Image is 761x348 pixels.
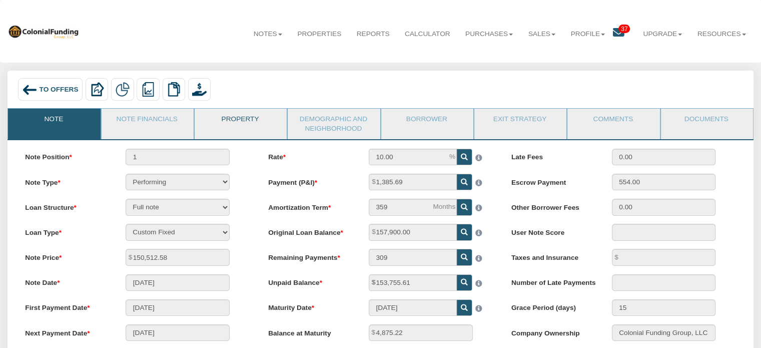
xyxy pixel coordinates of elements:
label: Maturity Date [260,299,360,313]
img: purchase_offer.png [192,82,206,96]
label: Remaining Payments [260,249,360,262]
a: Resources [690,22,753,47]
label: User Note Score [503,224,603,237]
label: Next Payment Date [17,324,118,338]
a: Upgrade [635,22,689,47]
input: MM/DD/YYYY [126,274,230,291]
a: Documents [661,109,752,134]
a: Notes [246,22,290,47]
label: First Payment Date [17,299,118,313]
a: Comments [567,109,658,134]
label: Loan Type [17,224,118,237]
input: MM/DD/YYYY [369,299,457,316]
a: Purchases [458,22,521,47]
a: Profile [563,22,612,47]
a: Reports [349,22,397,47]
input: This field can contain only numeric characters [369,149,457,165]
img: export.svg [90,82,104,96]
label: Loan Structure [17,199,118,212]
input: MM/DD/YYYY [126,299,230,316]
label: Escrow Payment [503,174,603,187]
span: 37 [618,25,630,33]
img: 569736 [8,24,79,39]
input: MM/DD/YYYY [126,324,230,341]
label: Taxes and Insurance [503,249,603,262]
span: To Offers [40,86,79,93]
label: Original Loan Balance [260,224,360,237]
a: Borrower [381,109,472,134]
a: 37 [613,22,636,47]
a: Sales [521,22,563,47]
img: back_arrow_left_icon.svg [22,82,37,97]
label: Note Price [17,249,118,262]
a: Exit Strategy [474,109,565,134]
label: Amortization Term [260,199,360,212]
label: Rate [260,149,360,162]
label: Other Borrower Fees [503,199,603,212]
label: Payment (P&I) [260,174,360,187]
label: Grace Period (days) [503,299,603,313]
label: Balance at Maturity [260,324,360,338]
a: Property [195,109,286,134]
label: Unpaid Balance [260,274,360,288]
a: Note [8,109,99,134]
label: Late Fees [503,149,603,162]
a: Note Financials [102,109,193,134]
label: Number of Late Payments [503,274,603,288]
img: partial.png [116,82,130,96]
label: Note Date [17,274,118,288]
label: Note Type [17,174,118,187]
a: Calculator [397,22,458,47]
a: Demographic and Neighborhood [288,109,379,139]
label: Company Ownership [503,324,603,338]
a: Properties [290,22,349,47]
img: reports.png [141,82,155,96]
img: copy.png [167,82,181,96]
label: Note Position [17,149,118,162]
